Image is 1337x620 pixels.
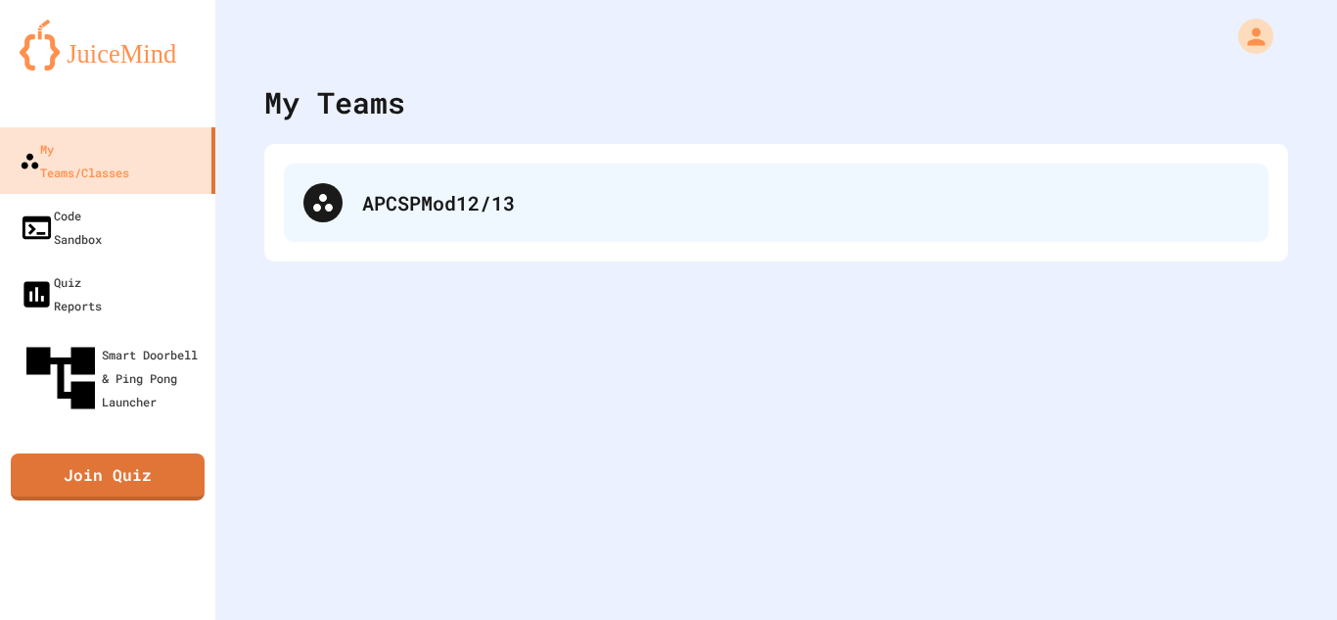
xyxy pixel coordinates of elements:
div: Smart Doorbell & Ping Pong Launcher [20,337,207,419]
div: Quiz Reports [20,270,102,317]
a: Join Quiz [11,453,205,501]
div: My Teams [264,80,405,124]
div: APCSPMod12/13 [362,188,1249,217]
div: Code Sandbox [20,204,102,251]
div: APCSPMod12/13 [284,164,1268,242]
div: My Account [1218,14,1278,59]
img: logo-orange.svg [20,20,196,71]
div: My Teams/Classes [20,137,129,184]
